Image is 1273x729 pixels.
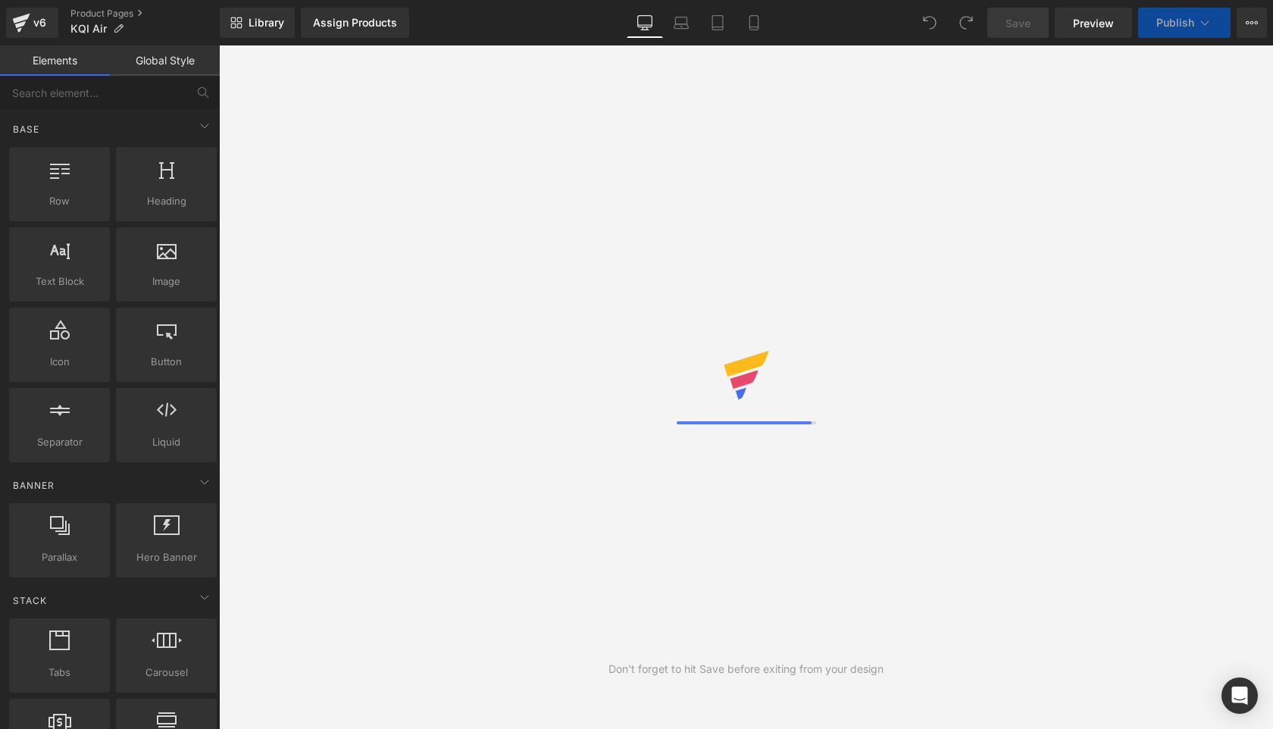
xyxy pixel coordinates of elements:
button: More [1237,8,1267,38]
div: Don't forget to hit Save before exiting from your design [608,661,884,677]
span: Hero Banner [120,549,212,565]
a: Product Pages [70,8,220,20]
a: Mobile [736,8,772,38]
a: Laptop [663,8,699,38]
span: Library [249,16,284,30]
button: Undo [915,8,945,38]
span: Row [14,193,105,209]
div: v6 [30,13,49,33]
span: Button [120,354,212,370]
button: Publish [1138,8,1231,38]
a: Preview [1055,8,1132,38]
a: New Library [220,8,295,38]
a: Desktop [627,8,663,38]
span: Carousel [120,665,212,681]
span: KQI Air [70,23,107,35]
span: Banner [11,478,56,493]
span: Stack [11,593,48,608]
span: Base [11,122,41,136]
span: Tabs [14,665,105,681]
div: Assign Products [313,17,397,29]
button: Redo [951,8,981,38]
span: Text Block [14,274,105,289]
a: Global Style [110,45,220,76]
a: v6 [6,8,58,38]
span: Save [1006,15,1031,31]
span: Heading [120,193,212,209]
span: Preview [1073,15,1114,31]
span: Image [120,274,212,289]
a: Tablet [699,8,736,38]
span: Liquid [120,434,212,450]
span: Icon [14,354,105,370]
div: Open Intercom Messenger [1221,677,1258,714]
span: Publish [1156,17,1194,29]
span: Separator [14,434,105,450]
span: Parallax [14,549,105,565]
